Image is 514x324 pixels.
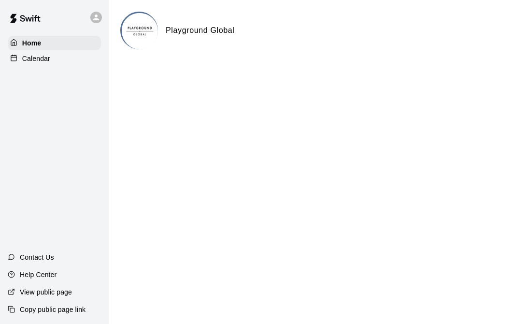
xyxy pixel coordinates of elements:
[20,287,72,297] p: View public page
[20,252,54,262] p: Contact Us
[166,24,235,37] h6: Playground Global
[22,38,42,48] p: Home
[122,13,158,49] img: Playground Global logo
[20,270,57,280] p: Help Center
[22,54,50,63] p: Calendar
[8,36,101,50] a: Home
[8,51,101,66] a: Calendar
[20,305,86,314] p: Copy public page link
